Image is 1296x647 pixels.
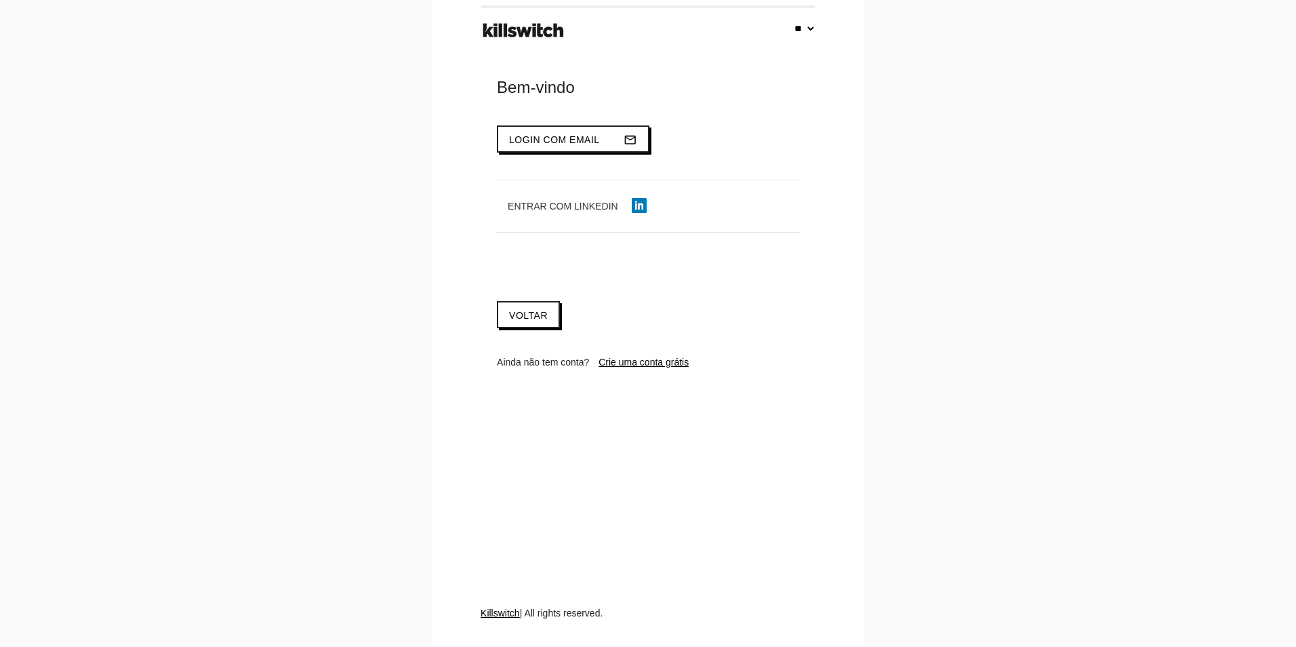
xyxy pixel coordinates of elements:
button: Entrar com LinkedIn [497,194,657,218]
div: | All rights reserved. [481,606,815,647]
a: Voltar [497,301,560,328]
div: Bem-vindo [497,77,799,98]
i: mail_outline [624,127,637,153]
button: Login com emailmail_outline [497,125,649,153]
a: Crie uma conta grátis [599,357,689,368]
span: Entrar com LinkedIn [508,201,618,212]
img: linkedin-icon.png [632,198,647,213]
a: Killswitch [481,608,520,619]
img: ks-logo-black-footer.png [480,18,567,43]
span: Ainda não tem conta? [497,357,589,368]
span: Login com email [509,134,600,145]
